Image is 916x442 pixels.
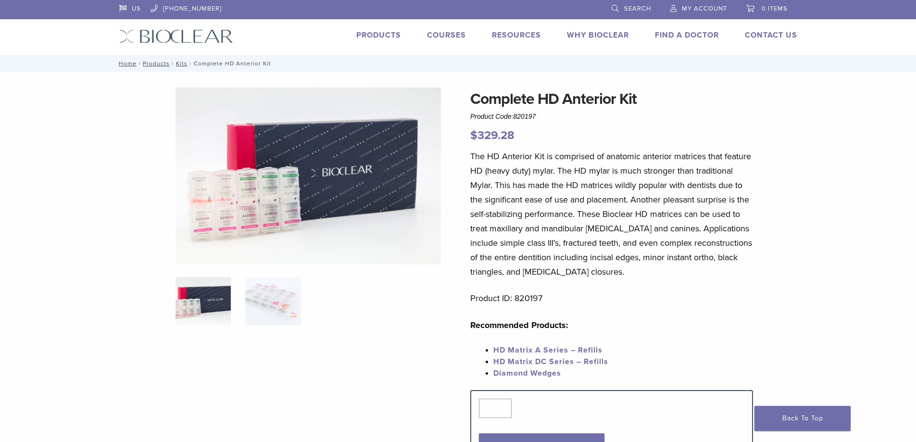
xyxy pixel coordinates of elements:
img: IMG_8088 (1) [176,88,441,265]
p: The HD Anterior Kit is comprised of anatomic anterior matrices that feature HD (heavy duty) mylar... [470,149,753,279]
bdi: 329.28 [470,128,514,142]
span: 820197 [514,113,536,120]
span: / [188,61,194,66]
span: My Account [682,5,727,13]
strong: Recommended Products: [470,320,568,330]
nav: Complete HD Anterior Kit [112,55,804,72]
a: Kits [176,60,188,67]
a: Contact Us [745,30,797,40]
span: / [137,61,143,66]
a: Home [116,60,137,67]
span: $ [470,128,477,142]
a: HD Matrix A Series – Refills [493,345,602,355]
img: Bioclear [119,29,233,43]
a: HD Matrix DC Series – Refills [493,357,608,366]
img: Complete HD Anterior Kit - Image 2 [245,277,301,325]
img: IMG_8088-1-324x324.jpg [176,277,231,325]
a: Find A Doctor [655,30,719,40]
a: Back To Top [754,406,851,431]
a: Products [356,30,401,40]
span: Search [624,5,651,13]
a: Resources [492,30,541,40]
a: Products [143,60,170,67]
p: Product ID: 820197 [470,291,753,305]
span: / [170,61,176,66]
a: Courses [427,30,466,40]
span: Product Code: [470,113,536,120]
h1: Complete HD Anterior Kit [470,88,753,111]
span: 0 items [762,5,788,13]
a: Diamond Wedges [493,368,561,378]
a: Why Bioclear [567,30,629,40]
